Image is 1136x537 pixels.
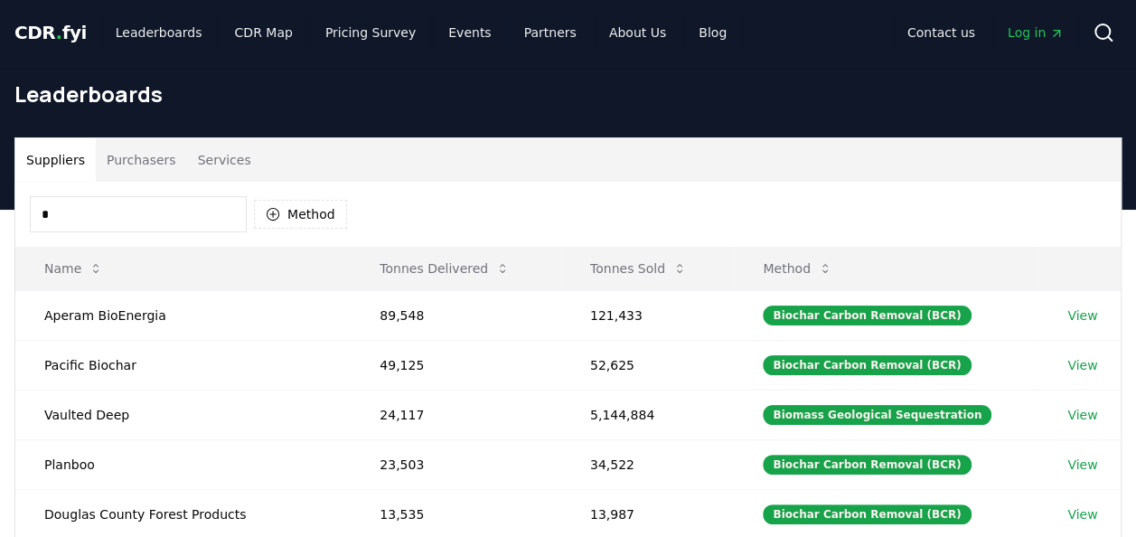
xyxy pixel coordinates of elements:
button: Tonnes Delivered [365,250,524,287]
a: About Us [595,16,681,49]
a: Events [434,16,505,49]
nav: Main [893,16,1078,49]
a: View [1067,306,1097,325]
h1: Leaderboards [14,80,1122,108]
td: Pacific Biochar [15,340,351,390]
td: 5,144,884 [561,390,734,439]
a: Log in [993,16,1078,49]
a: CDR.fyi [14,20,87,45]
td: 24,117 [351,390,561,439]
div: Biomass Geological Sequestration [763,405,991,425]
span: CDR fyi [14,22,87,43]
a: Blog [684,16,741,49]
span: Log in [1008,24,1064,42]
td: 23,503 [351,439,561,489]
button: Method [254,200,347,229]
td: 49,125 [351,340,561,390]
a: View [1067,505,1097,523]
button: Tonnes Sold [576,250,701,287]
td: 34,522 [561,439,734,489]
td: Planboo [15,439,351,489]
td: Vaulted Deep [15,390,351,439]
a: CDR Map [221,16,307,49]
a: View [1067,456,1097,474]
div: Biochar Carbon Removal (BCR) [763,504,971,524]
a: Leaderboards [101,16,217,49]
button: Suppliers [15,138,96,182]
a: Pricing Survey [311,16,430,49]
div: Biochar Carbon Removal (BCR) [763,455,971,475]
span: . [56,22,62,43]
td: Aperam BioEnergia [15,290,351,340]
button: Method [748,250,847,287]
a: Partners [510,16,591,49]
a: Contact us [893,16,990,49]
td: 52,625 [561,340,734,390]
a: View [1067,356,1097,374]
td: 89,548 [351,290,561,340]
div: Biochar Carbon Removal (BCR) [763,355,971,375]
button: Services [187,138,262,182]
button: Name [30,250,117,287]
td: 121,433 [561,290,734,340]
a: View [1067,406,1097,424]
div: Biochar Carbon Removal (BCR) [763,306,971,325]
button: Purchasers [96,138,187,182]
nav: Main [101,16,741,49]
